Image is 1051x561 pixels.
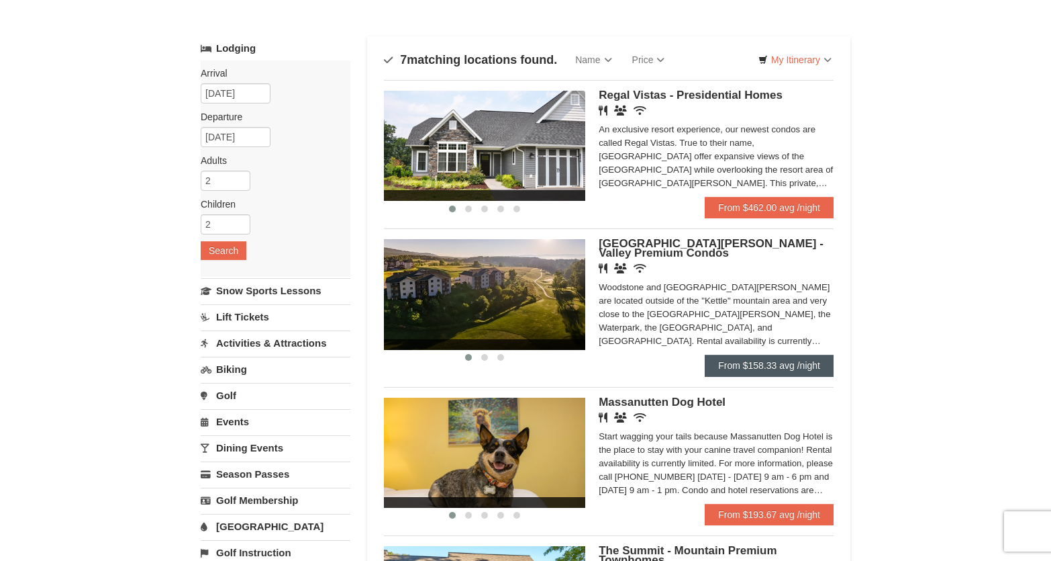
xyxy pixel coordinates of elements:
[201,488,350,513] a: Golf Membership
[599,263,607,273] i: Restaurant
[201,154,340,167] label: Adults
[599,413,607,423] i: Restaurant
[599,281,834,348] div: Woodstone and [GEOGRAPHIC_DATA][PERSON_NAME] are located outside of the "Kettle" mountain area an...
[201,383,350,408] a: Golf
[634,263,646,273] i: Wireless Internet (free)
[201,67,340,80] label: Arrival
[614,105,627,116] i: Banquet Facilities
[705,355,834,376] a: From $158.33 avg /night
[614,413,627,423] i: Banquet Facilities
[634,413,646,423] i: Wireless Internet (free)
[201,357,350,382] a: Biking
[400,53,407,67] span: 7
[201,462,350,486] a: Season Passes
[201,514,350,539] a: [GEOGRAPHIC_DATA]
[201,278,350,303] a: Snow Sports Lessons
[201,36,350,60] a: Lodging
[201,241,246,260] button: Search
[384,53,557,67] h4: matching locations found.
[599,430,834,497] div: Start wagging your tails because Massanutten Dog Hotel is the place to stay with your canine trav...
[201,409,350,434] a: Events
[201,435,350,460] a: Dining Events
[750,50,840,70] a: My Itinerary
[634,105,646,116] i: Wireless Internet (free)
[599,396,725,408] span: Massanutten Dog Hotel
[201,198,340,211] label: Children
[599,123,834,190] div: An exclusive resort experience, our newest condos are called Regal Vistas. True to their name, [G...
[599,89,783,101] span: Regal Vistas - Presidential Homes
[201,304,350,329] a: Lift Tickets
[599,105,607,116] i: Restaurant
[599,237,823,259] span: [GEOGRAPHIC_DATA][PERSON_NAME] - Valley Premium Condos
[705,504,834,525] a: From $193.67 avg /night
[622,46,675,73] a: Price
[201,331,350,355] a: Activities & Attractions
[705,197,834,218] a: From $462.00 avg /night
[201,110,340,124] label: Departure
[565,46,621,73] a: Name
[614,263,627,273] i: Banquet Facilities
